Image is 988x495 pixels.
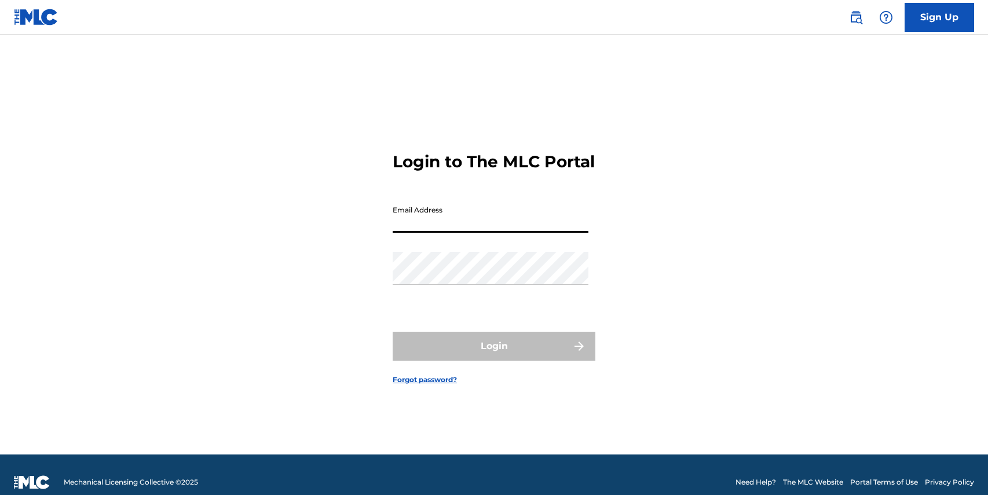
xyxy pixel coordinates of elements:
div: Help [874,6,898,29]
a: Sign Up [905,3,974,32]
span: Mechanical Licensing Collective © 2025 [64,477,198,487]
a: Need Help? [735,477,776,487]
h3: Login to The MLC Portal [393,152,595,172]
a: The MLC Website [783,477,843,487]
img: help [879,10,893,24]
img: logo [14,475,50,489]
img: search [849,10,863,24]
img: MLC Logo [14,9,58,25]
a: Public Search [844,6,868,29]
a: Forgot password? [393,375,457,385]
iframe: Chat Widget [930,439,988,495]
a: Privacy Policy [925,477,974,487]
a: Portal Terms of Use [850,477,918,487]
